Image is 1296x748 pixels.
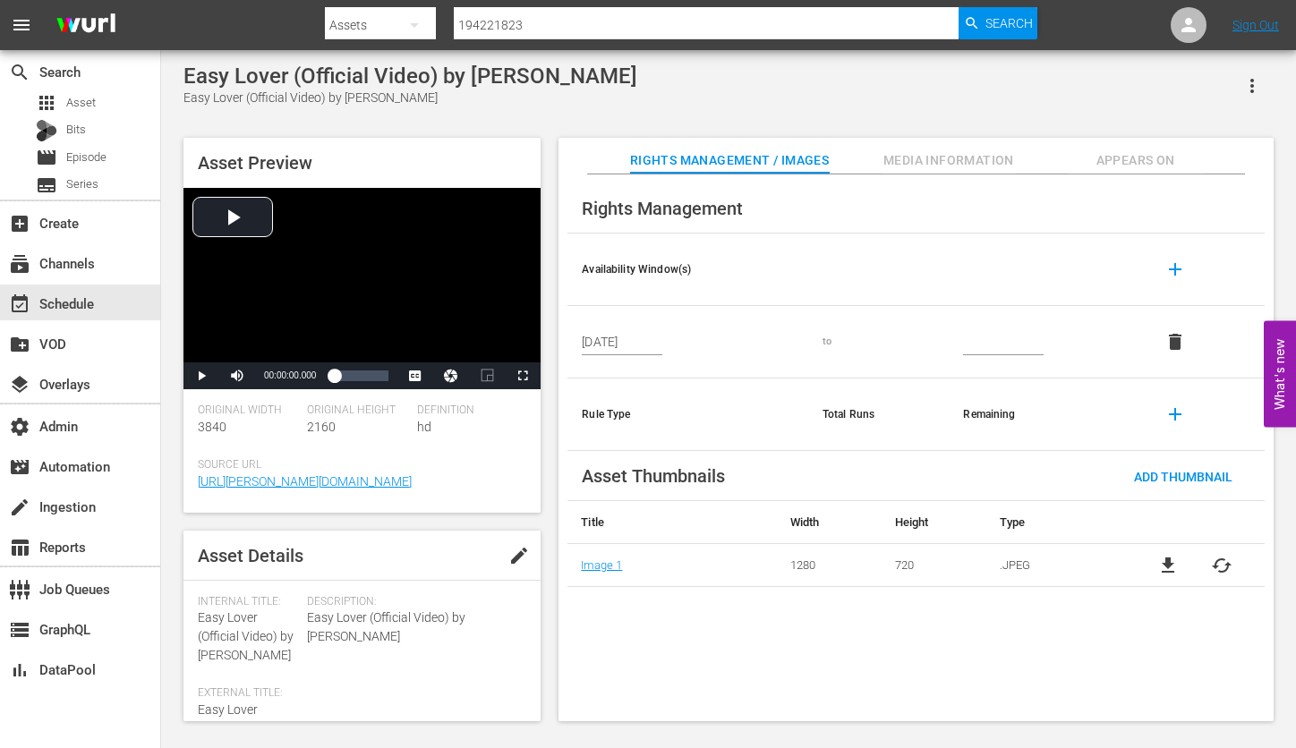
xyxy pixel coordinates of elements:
[567,501,777,544] th: Title
[417,420,431,434] span: hd
[9,293,30,315] span: Schedule
[397,362,433,389] button: Captions
[198,610,294,662] span: Easy Lover (Official Video) by [PERSON_NAME]
[9,579,30,600] span: Job Queues
[9,62,30,83] span: Search
[9,416,30,438] span: Admin
[9,497,30,518] span: Ingestion
[307,608,517,646] span: Easy Lover (Official Video) by [PERSON_NAME]
[307,404,407,418] span: Original Height
[1232,18,1279,32] a: Sign Out
[36,147,57,168] span: Episode
[1154,393,1197,436] button: add
[198,686,298,701] span: External Title:
[9,213,30,234] span: Create
[1164,404,1186,425] span: add
[183,64,637,89] div: Easy Lover (Official Video) by [PERSON_NAME]
[264,370,316,380] span: 00:00:00.000
[36,174,57,196] span: Series
[949,378,1139,451] th: Remaining
[808,378,950,451] th: Total Runs
[66,175,98,193] span: Series
[986,501,1126,544] th: Type
[582,465,725,487] span: Asset Thumbnails
[198,545,303,566] span: Asset Details
[823,335,935,349] div: to
[1120,470,1247,484] span: Add Thumbnail
[582,198,743,219] span: Rights Management
[1157,555,1179,576] a: file_download
[36,92,57,114] span: apps
[959,7,1037,39] button: Search
[1069,149,1203,172] span: Appears On
[1120,460,1247,492] button: Add Thumbnail
[986,544,1126,587] td: .JPEG
[9,334,30,355] span: VOD
[508,545,530,566] span: edit
[198,420,226,434] span: 3840
[469,362,505,389] button: Picture-in-Picture
[307,420,336,434] span: 2160
[198,595,298,609] span: Internal Title:
[9,619,30,641] span: GraphQL
[777,544,882,587] td: 1280
[66,121,86,139] span: Bits
[1154,248,1197,291] button: add
[567,234,807,306] th: Availability Window(s)
[66,94,96,112] span: Asset
[183,188,541,389] div: Video Player
[43,4,129,47] img: ans4CAIJ8jUAAAAAAAAAAAAAAAAAAAAAAAAgQb4GAAAAAAAAAAAAAAAAAAAAAAAAJMjXAAAAAAAAAAAAAAAAAAAAAAAAgAT5G...
[1164,331,1186,353] span: delete
[581,558,622,572] a: Image 1
[985,7,1033,39] span: Search
[630,149,829,172] span: Rights Management / Images
[882,544,986,587] td: 720
[1164,259,1186,280] span: add
[219,362,255,389] button: Mute
[433,362,469,389] button: Jump To Time
[1154,320,1197,363] button: delete
[9,456,30,478] span: Automation
[66,149,107,166] span: Episode
[198,474,412,489] a: [URL][PERSON_NAME][DOMAIN_NAME]
[882,501,986,544] th: Height
[9,374,30,395] span: Overlays
[1211,555,1232,576] button: cached
[1264,321,1296,428] button: Open Feedback Widget
[9,253,30,275] span: Channels
[9,659,30,681] span: DataPool
[334,370,388,381] div: Progress Bar
[183,89,637,107] div: Easy Lover (Official Video) by [PERSON_NAME]
[307,595,517,609] span: Description:
[11,14,32,36] span: menu
[567,378,807,451] th: Rule Type
[9,537,30,558] span: Reports
[505,362,541,389] button: Fullscreen
[882,149,1016,172] span: Media Information
[417,404,517,418] span: Definition
[198,152,312,174] span: Asset Preview
[198,404,298,418] span: Original Width
[498,534,541,577] button: edit
[777,501,882,544] th: Width
[183,362,219,389] button: Play
[198,458,517,472] span: Source Url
